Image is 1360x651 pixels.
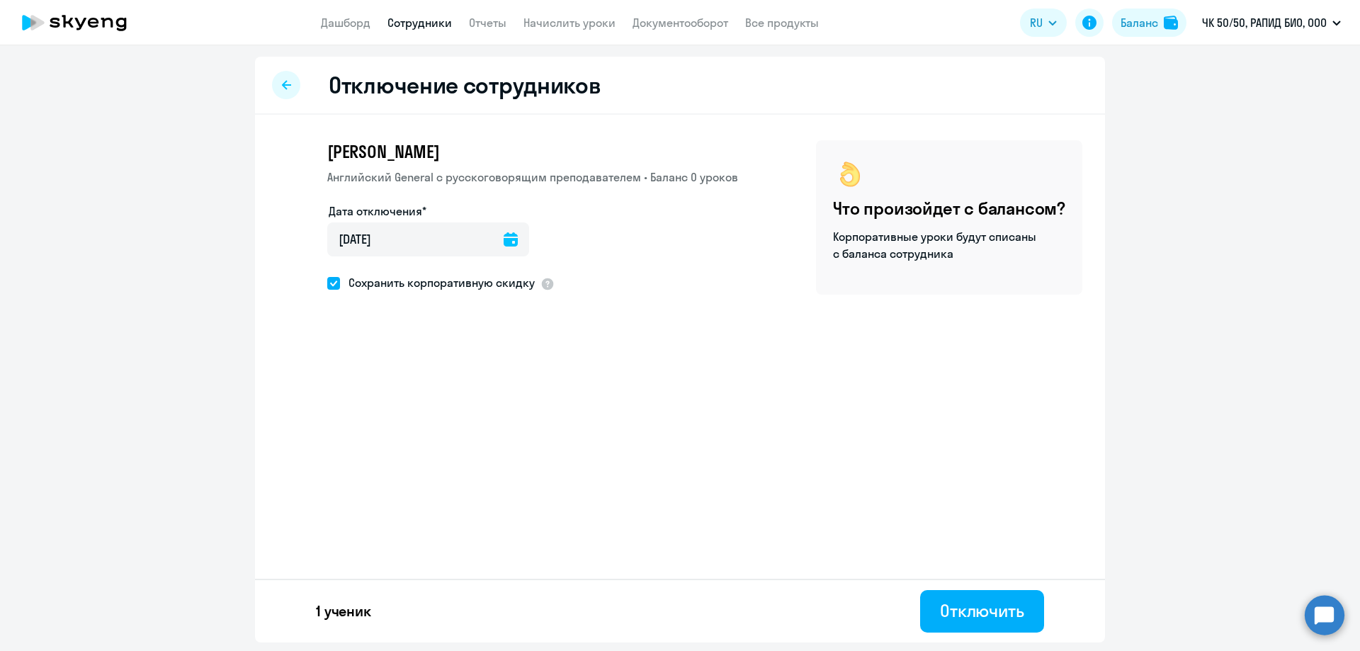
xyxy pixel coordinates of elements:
button: RU [1020,9,1067,37]
a: Дашборд [321,16,370,30]
a: Документооборот [633,16,728,30]
div: Баланс [1121,14,1158,31]
a: Сотрудники [387,16,452,30]
input: дд.мм.гггг [327,222,529,256]
button: Балансbalance [1112,9,1186,37]
button: ЧК 50/50, РАПИД БИО, ООО [1195,6,1348,40]
h4: Что произойдет с балансом? [833,197,1065,220]
img: balance [1164,16,1178,30]
h2: Отключение сотрудников [329,71,601,99]
button: Отключить [920,590,1044,633]
span: [PERSON_NAME] [327,140,439,163]
div: Отключить [940,599,1024,622]
a: Все продукты [745,16,819,30]
img: ok [833,157,867,191]
p: 1 ученик [316,601,371,621]
a: Отчеты [469,16,506,30]
span: RU [1030,14,1043,31]
p: Корпоративные уроки будут списаны с баланса сотрудника [833,228,1038,262]
p: ЧК 50/50, РАПИД БИО, ООО [1202,14,1327,31]
p: Английский General с русскоговорящим преподавателем • Баланс 0 уроков [327,169,738,186]
label: Дата отключения* [329,203,426,220]
span: Сохранить корпоративную скидку [340,274,535,291]
a: Начислить уроки [523,16,616,30]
